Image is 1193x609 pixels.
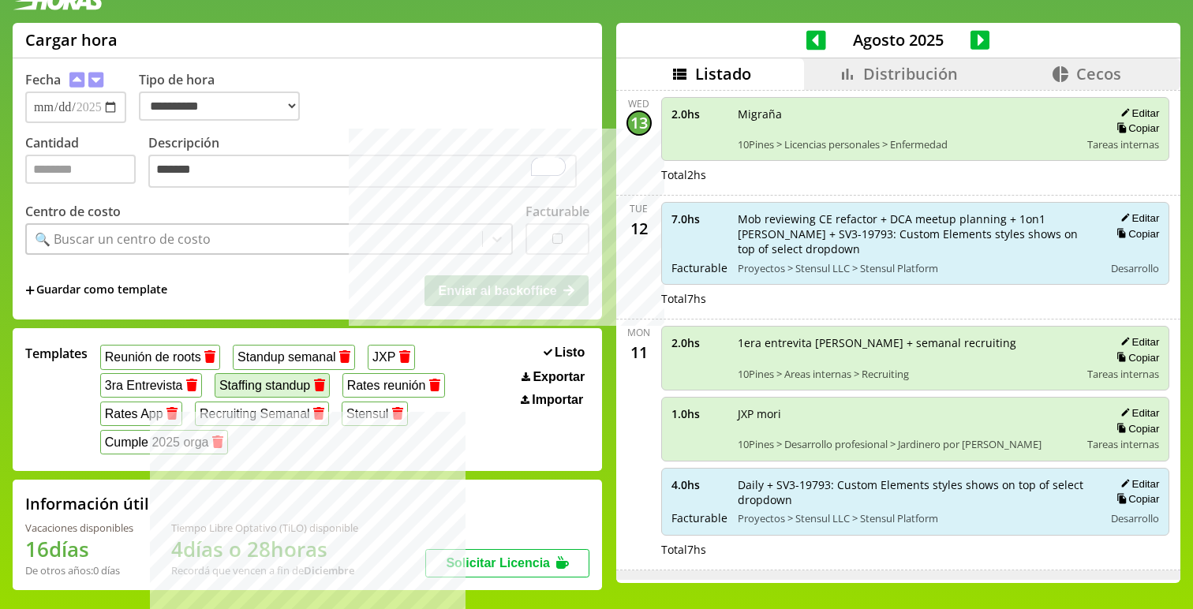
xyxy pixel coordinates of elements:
button: Rates App [100,402,182,426]
h2: Información útil [25,493,149,514]
span: 10Pines > Areas internas > Recruiting [738,367,1077,381]
button: Copiar [1112,227,1159,241]
h1: 4 días o 28 horas [171,535,358,563]
div: Mon [627,326,650,339]
button: Stensul [342,402,408,426]
button: Rates reunión [342,373,445,398]
span: 1.0 hs [671,406,727,421]
span: 2.0 hs [671,335,727,350]
button: Copiar [1112,351,1159,364]
button: Cumple 2025 orga [100,430,228,454]
span: Importar [532,393,583,407]
div: Total 7 hs [661,291,1170,306]
div: Sun [629,577,649,590]
div: Tue [630,202,648,215]
div: Total 2 hs [661,167,1170,182]
textarea: To enrich screen reader interactions, please activate Accessibility in Grammarly extension settings [148,155,577,188]
span: Proyectos > Stensul LLC > Stensul Platform [738,261,1094,275]
button: Reunión de roots [100,345,220,369]
span: Listado [695,63,751,84]
div: Tiempo Libre Optativo (TiLO) disponible [171,521,358,535]
span: JXP mori [738,406,1077,421]
span: 10Pines > Licencias personales > Enfermedad [738,137,1077,151]
b: Diciembre [304,563,354,577]
span: 10Pines > Desarrollo profesional > Jardinero por [PERSON_NAME] [738,437,1077,451]
span: Distribución [863,63,958,84]
button: Editar [1116,406,1159,420]
span: Exportar [533,370,585,384]
label: Centro de costo [25,203,121,220]
button: Listo [539,345,590,361]
span: Proyectos > Stensul LLC > Stensul Platform [738,511,1094,525]
div: Wed [628,97,649,110]
div: 12 [626,215,652,241]
div: De otros años: 0 días [25,563,133,577]
label: Facturable [525,203,589,220]
div: 11 [626,339,652,364]
span: 2.0 hs [671,106,727,121]
span: Facturable [671,260,727,275]
span: Facturable [671,510,727,525]
div: 🔍 Buscar un centro de costo [35,230,211,248]
span: Desarrollo [1111,261,1159,275]
button: Standup semanal [233,345,355,369]
button: JXP [368,345,415,369]
button: Copiar [1112,492,1159,506]
span: Daily + SV3-19793: Custom Elements styles shows on top of select dropdown [738,477,1094,507]
label: Fecha [25,71,61,88]
h1: 16 días [25,535,133,563]
div: 13 [626,110,652,136]
button: Solicitar Licencia [425,549,589,577]
button: Copiar [1112,121,1159,135]
button: Exportar [517,369,589,385]
button: Copiar [1112,422,1159,435]
span: Cecos [1076,63,1121,84]
span: Agosto 2025 [826,29,970,50]
span: Mob reviewing CE refactor + DCA meetup planning + 1on1 [PERSON_NAME] + SV3-19793: Custom Elements... [738,211,1094,256]
span: 1era entrevita [PERSON_NAME] + semanal recruiting [738,335,1077,350]
span: Listo [555,346,585,360]
div: Vacaciones disponibles [25,521,133,535]
span: Tareas internas [1087,137,1159,151]
span: Solicitar Licencia [446,556,550,570]
input: Cantidad [25,155,136,184]
button: Staffing standup [215,373,330,398]
button: Editar [1116,211,1159,225]
div: scrollable content [616,90,1180,581]
button: Editar [1116,477,1159,491]
label: Cantidad [25,134,148,192]
span: Tareas internas [1087,367,1159,381]
h1: Cargar hora [25,29,118,50]
span: + [25,282,35,299]
button: Editar [1116,335,1159,349]
span: Templates [25,345,88,362]
button: Recruiting Semanal [195,402,329,426]
label: Tipo de hora [139,71,312,123]
span: +Guardar como template [25,282,167,299]
span: 4.0 hs [671,477,727,492]
span: Migraña [738,106,1077,121]
div: Recordá que vencen a fin de [171,563,358,577]
select: Tipo de hora [139,92,300,121]
div: Total 7 hs [661,542,1170,557]
button: 3ra Entrevista [100,373,202,398]
span: 7.0 hs [671,211,727,226]
label: Descripción [148,134,589,192]
button: Editar [1116,106,1159,120]
span: Tareas internas [1087,437,1159,451]
span: Desarrollo [1111,511,1159,525]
